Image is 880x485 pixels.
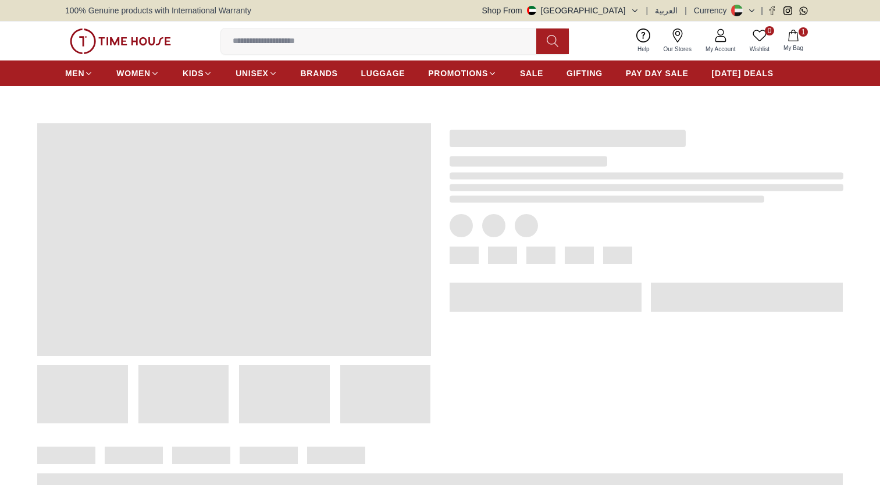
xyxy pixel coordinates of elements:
span: MEN [65,67,84,79]
a: Help [630,26,657,56]
a: [DATE] DEALS [712,63,774,84]
a: BRANDS [301,63,338,84]
button: 1My Bag [776,27,810,55]
a: WOMEN [116,63,159,84]
span: Wishlist [745,45,774,54]
span: LUGGAGE [361,67,405,79]
a: PROMOTIONS [428,63,497,84]
a: GIFTING [567,63,603,84]
a: SALE [520,63,543,84]
a: UNISEX [236,63,277,84]
span: Help [633,45,654,54]
span: BRANDS [301,67,338,79]
span: UNISEX [236,67,268,79]
span: Our Stores [659,45,696,54]
span: GIFTING [567,67,603,79]
img: United Arab Emirates [527,6,536,15]
a: 0Wishlist [743,26,776,56]
button: Shop From[GEOGRAPHIC_DATA] [482,5,639,16]
img: ... [70,28,171,54]
a: KIDS [183,63,212,84]
div: Currency [694,5,732,16]
span: WOMEN [116,67,151,79]
span: 1 [799,27,808,37]
a: Whatsapp [799,6,808,15]
span: PROMOTIONS [428,67,488,79]
a: Facebook [768,6,776,15]
span: | [646,5,649,16]
span: 0 [765,26,774,35]
a: Our Stores [657,26,699,56]
a: LUGGAGE [361,63,405,84]
a: PAY DAY SALE [626,63,689,84]
span: | [761,5,763,16]
button: العربية [655,5,678,16]
span: PAY DAY SALE [626,67,689,79]
span: My Bag [779,44,808,52]
span: My Account [701,45,740,54]
a: MEN [65,63,93,84]
span: [DATE] DEALS [712,67,774,79]
span: KIDS [183,67,204,79]
span: 100% Genuine products with International Warranty [65,5,251,16]
a: Instagram [783,6,792,15]
span: | [685,5,687,16]
span: SALE [520,67,543,79]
